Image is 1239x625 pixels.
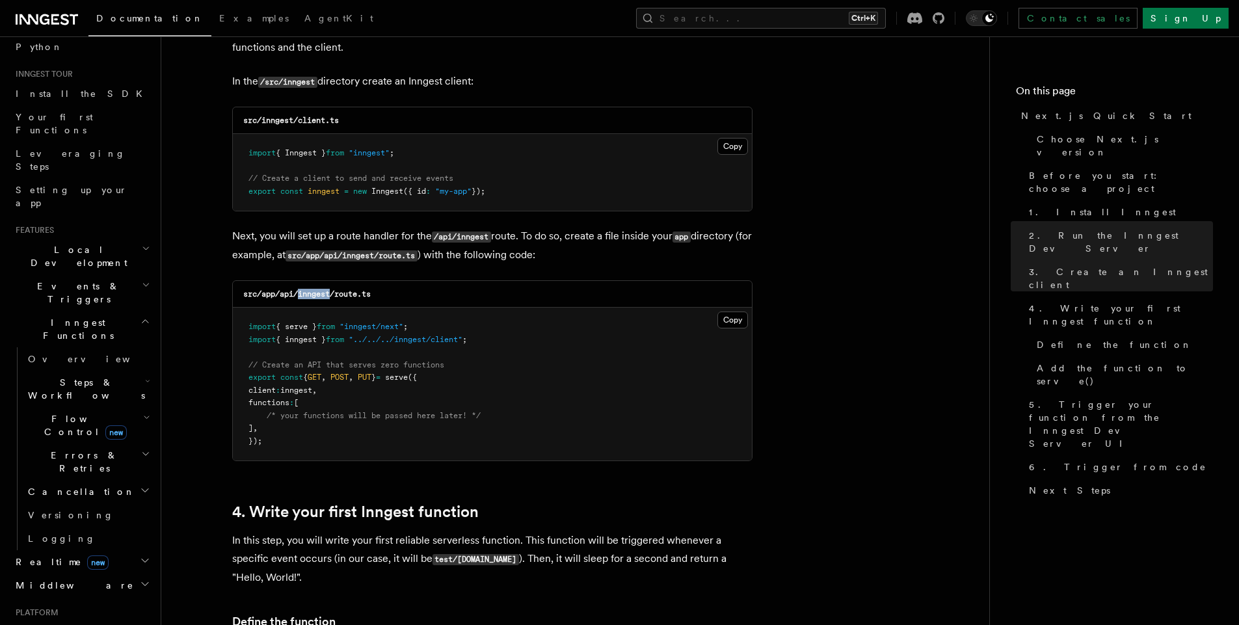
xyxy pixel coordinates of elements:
span: , [349,373,353,382]
a: Examples [211,4,297,35]
a: Before you start: choose a project [1024,164,1213,200]
span: Install the SDK [16,88,150,99]
a: Documentation [88,4,211,36]
span: Documentation [96,13,204,23]
span: 5. Trigger your function from the Inngest Dev Server UI [1029,398,1213,450]
span: Inngest Functions [10,316,140,342]
span: Realtime [10,555,109,568]
a: 2. Run the Inngest Dev Server [1024,224,1213,260]
span: Errors & Retries [23,449,141,475]
span: Examples [219,13,289,23]
span: inngest [280,386,312,395]
span: , [253,423,258,432]
span: "inngest/next" [340,322,403,331]
span: 6. Trigger from code [1029,460,1206,473]
span: GET [308,373,321,382]
span: Inngest [371,187,403,196]
span: serve [385,373,408,382]
button: Search...Ctrl+K [636,8,886,29]
code: src/app/api/inngest/route.ts [286,250,418,261]
span: export [248,187,276,196]
code: test/[DOMAIN_NAME] [433,554,519,565]
div: Inngest Functions [10,347,153,550]
span: import [248,322,276,331]
code: /api/inngest [432,232,491,243]
span: from [326,335,344,344]
span: new [353,187,367,196]
span: AgentKit [304,13,373,23]
span: import [248,148,276,157]
span: Leveraging Steps [16,148,126,172]
p: Next, you will set up a route handler for the route. To do so, create a file inside your director... [232,227,753,265]
span: , [321,373,326,382]
button: Copy [717,138,748,155]
span: 1. Install Inngest [1029,206,1176,219]
span: : [276,386,280,395]
button: Inngest Functions [10,311,153,347]
span: Before you start: choose a project [1029,169,1213,195]
span: } [371,373,376,382]
span: // Create a client to send and receive events [248,174,453,183]
span: // Create an API that serves zero functions [248,360,444,369]
a: AgentKit [297,4,381,35]
span: ] [248,423,253,432]
span: { serve } [276,322,317,331]
span: = [376,373,380,382]
button: Middleware [10,574,153,597]
span: from [317,322,335,331]
span: { Inngest } [276,148,326,157]
span: Platform [10,607,59,618]
span: ; [390,148,394,157]
a: Logging [23,527,153,550]
span: 4. Write your first Inngest function [1029,302,1213,328]
button: Copy [717,312,748,328]
a: Versioning [23,503,153,527]
span: const [280,187,303,196]
span: , [312,386,317,395]
span: }); [248,436,262,445]
span: }); [472,187,485,196]
span: import [248,335,276,344]
a: 3. Create an Inngest client [1024,260,1213,297]
a: Leveraging Steps [10,142,153,178]
button: Toggle dark mode [966,10,997,26]
span: ; [403,322,408,331]
span: "../../../inngest/client" [349,335,462,344]
span: Cancellation [23,485,135,498]
a: Define the function [1032,333,1213,356]
span: Middleware [10,579,134,592]
span: Your first Functions [16,112,93,135]
a: 1. Install Inngest [1024,200,1213,224]
span: "my-app" [435,187,472,196]
span: functions [248,398,289,407]
span: "inngest" [349,148,390,157]
span: = [344,187,349,196]
span: PUT [358,373,371,382]
button: Flow Controlnew [23,407,153,444]
a: Your first Functions [10,105,153,142]
span: Flow Control [23,412,143,438]
code: src/app/api/inngest/route.ts [243,289,371,299]
h4: On this page [1016,83,1213,104]
span: Add the function to serve() [1037,362,1213,388]
a: Overview [23,347,153,371]
a: Add the function to serve() [1032,356,1213,393]
span: ({ id [403,187,426,196]
button: Realtimenew [10,550,153,574]
a: 4. Write your first Inngest function [1024,297,1213,333]
span: : [426,187,431,196]
span: Steps & Workflows [23,376,145,402]
p: Make a new directory next to your directory (for example, ) where you'll define your Inngest func... [232,20,753,57]
kbd: Ctrl+K [849,12,878,25]
code: src/inngest/client.ts [243,116,339,125]
span: POST [330,373,349,382]
span: export [248,373,276,382]
a: Choose Next.js version [1032,127,1213,164]
span: Python [16,42,63,52]
button: Steps & Workflows [23,371,153,407]
a: Next Steps [1024,479,1213,502]
span: [ [294,398,299,407]
a: Next.js Quick Start [1016,104,1213,127]
p: In this step, you will write your first reliable serverless function. This function will be trigg... [232,531,753,587]
a: Setting up your app [10,178,153,215]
